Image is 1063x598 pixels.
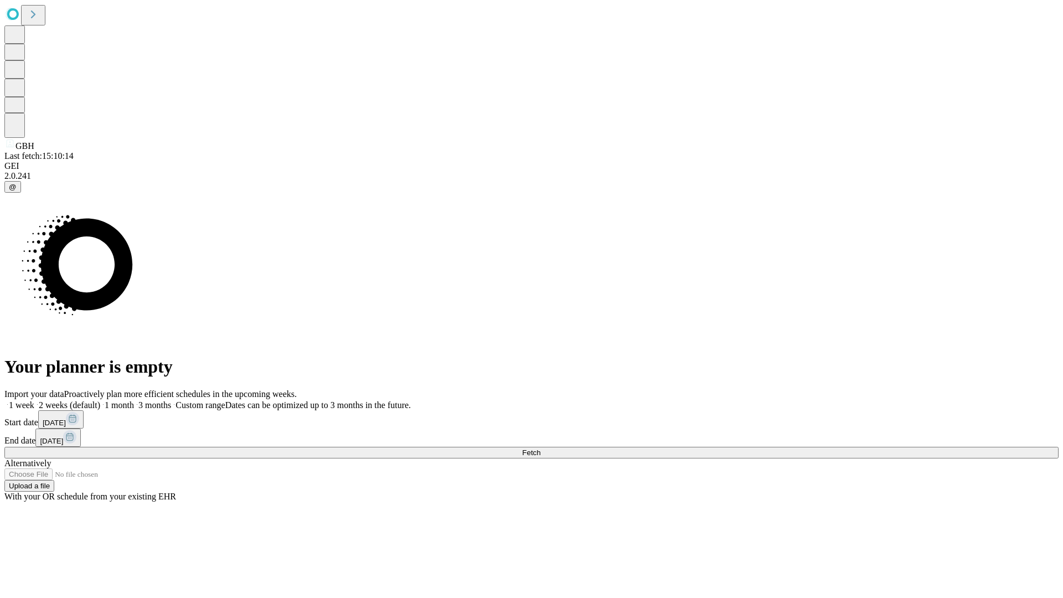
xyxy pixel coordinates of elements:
[4,389,64,399] span: Import your data
[16,141,34,151] span: GBH
[4,161,1059,171] div: GEI
[138,400,171,410] span: 3 months
[4,480,54,492] button: Upload a file
[4,151,74,161] span: Last fetch: 15:10:14
[105,400,134,410] span: 1 month
[4,171,1059,181] div: 2.0.241
[176,400,225,410] span: Custom range
[9,400,34,410] span: 1 week
[38,410,84,429] button: [DATE]
[43,419,66,427] span: [DATE]
[39,400,100,410] span: 2 weeks (default)
[4,181,21,193] button: @
[4,492,176,501] span: With your OR schedule from your existing EHR
[40,437,63,445] span: [DATE]
[4,429,1059,447] div: End date
[4,357,1059,377] h1: Your planner is empty
[225,400,411,410] span: Dates can be optimized up to 3 months in the future.
[4,447,1059,458] button: Fetch
[4,410,1059,429] div: Start date
[522,448,540,457] span: Fetch
[64,389,297,399] span: Proactively plan more efficient schedules in the upcoming weeks.
[35,429,81,447] button: [DATE]
[9,183,17,191] span: @
[4,458,51,468] span: Alternatively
